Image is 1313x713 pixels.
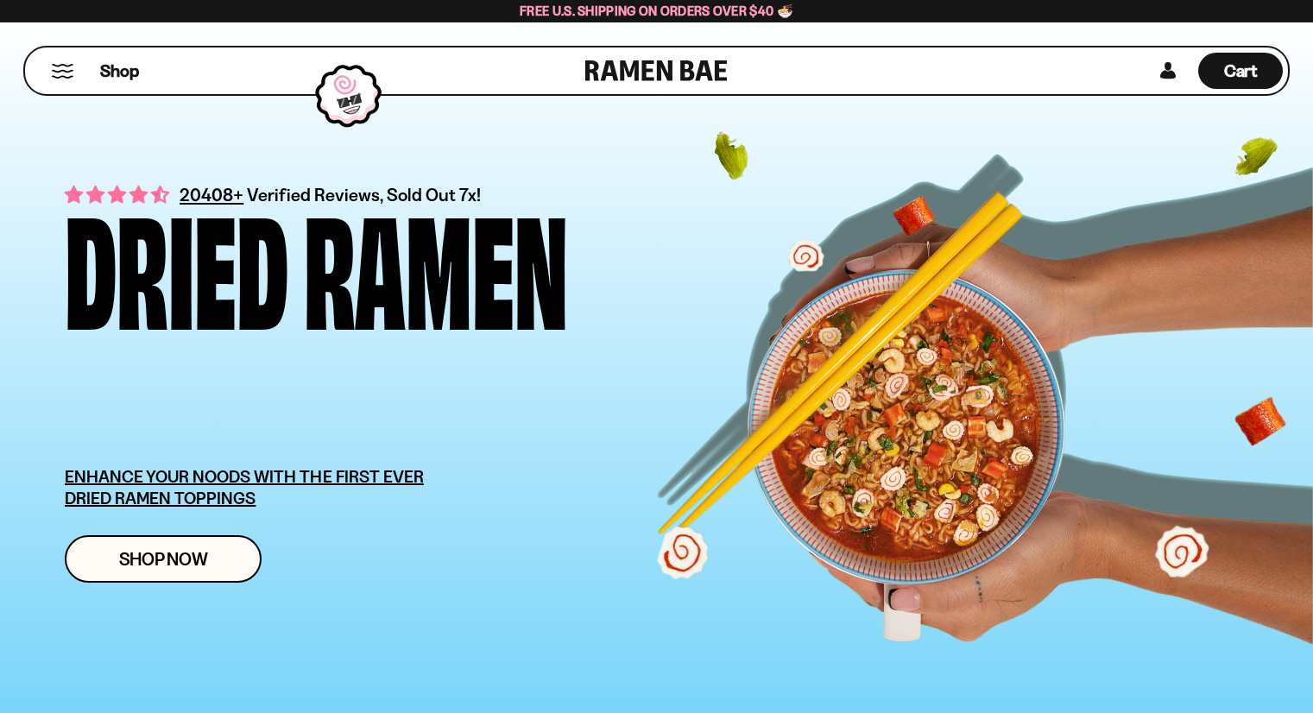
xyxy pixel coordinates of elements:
div: Dried [65,204,288,322]
button: Mobile Menu Trigger [51,64,74,79]
span: Free U.S. Shipping on Orders over $40 🍜 [520,3,793,19]
a: Shop Now [65,535,262,583]
a: Shop [100,53,139,89]
div: Cart [1198,47,1283,94]
div: Ramen [304,204,568,322]
span: Shop [100,60,139,83]
span: Shop Now [119,550,208,568]
span: Cart [1224,60,1258,81]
